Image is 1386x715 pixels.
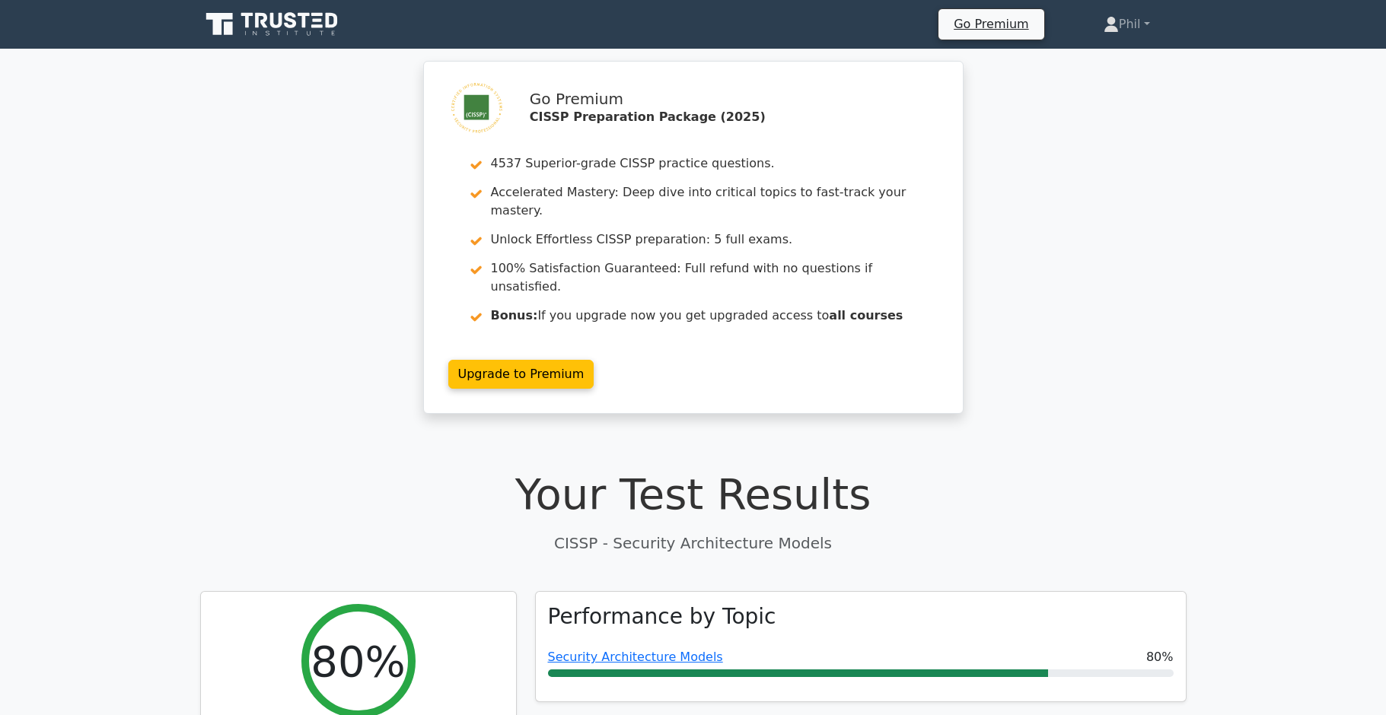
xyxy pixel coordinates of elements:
span: 80% [1146,648,1174,666]
h3: Performance by Topic [548,604,776,630]
a: Phil [1067,9,1187,40]
h2: 80% [311,636,405,687]
a: Upgrade to Premium [448,360,594,389]
h1: Your Test Results [200,469,1187,520]
a: Security Architecture Models [548,650,723,664]
a: Go Premium [945,14,1037,34]
p: CISSP - Security Architecture Models [200,532,1187,555]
